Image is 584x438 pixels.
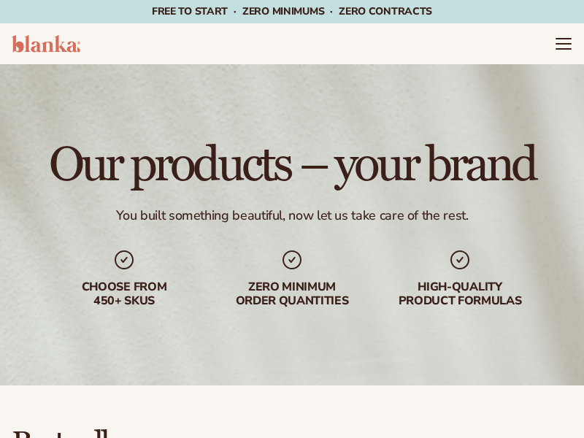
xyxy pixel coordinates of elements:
div: You built something beautiful, now let us take care of the rest. [116,207,469,224]
span: Free to start · ZERO minimums · ZERO contracts [152,4,432,18]
h1: Our products – your brand [49,142,535,190]
div: Zero minimum order quantities [219,280,365,308]
summary: Menu [555,35,572,53]
div: Choose from 450+ Skus [51,280,197,308]
div: High-quality product formulas [387,280,533,308]
img: logo [12,35,80,53]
